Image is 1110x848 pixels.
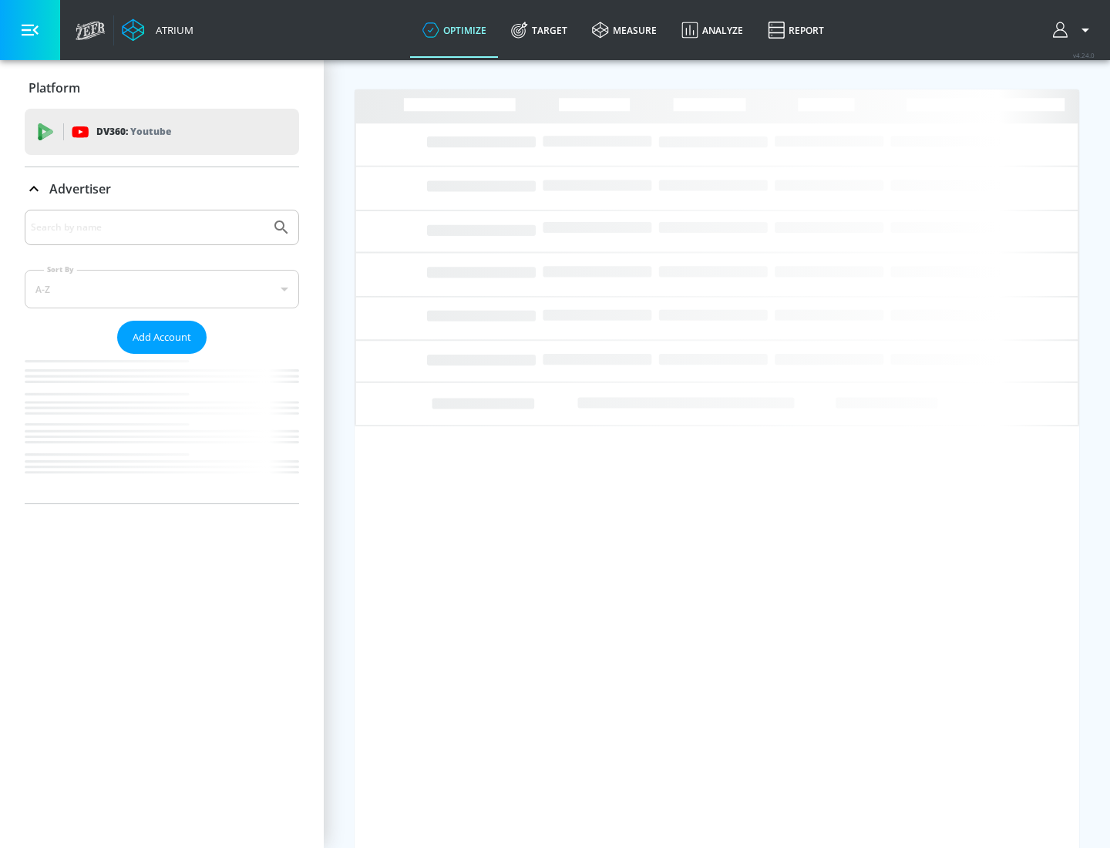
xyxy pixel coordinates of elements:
label: Sort By [44,264,77,274]
a: Target [499,2,580,58]
button: Add Account [117,321,207,354]
div: Platform [25,66,299,109]
a: Atrium [122,19,193,42]
a: optimize [410,2,499,58]
p: Advertiser [49,180,111,197]
p: Platform [29,79,80,96]
div: A-Z [25,270,299,308]
a: measure [580,2,669,58]
div: Advertiser [25,167,299,210]
a: Report [755,2,836,58]
div: Atrium [150,23,193,37]
span: Add Account [133,328,191,346]
div: DV360: Youtube [25,109,299,155]
div: Advertiser [25,210,299,503]
a: Analyze [669,2,755,58]
p: Youtube [130,123,171,140]
input: Search by name [31,217,264,237]
nav: list of Advertiser [25,354,299,503]
p: DV360: [96,123,171,140]
span: v 4.24.0 [1073,51,1095,59]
